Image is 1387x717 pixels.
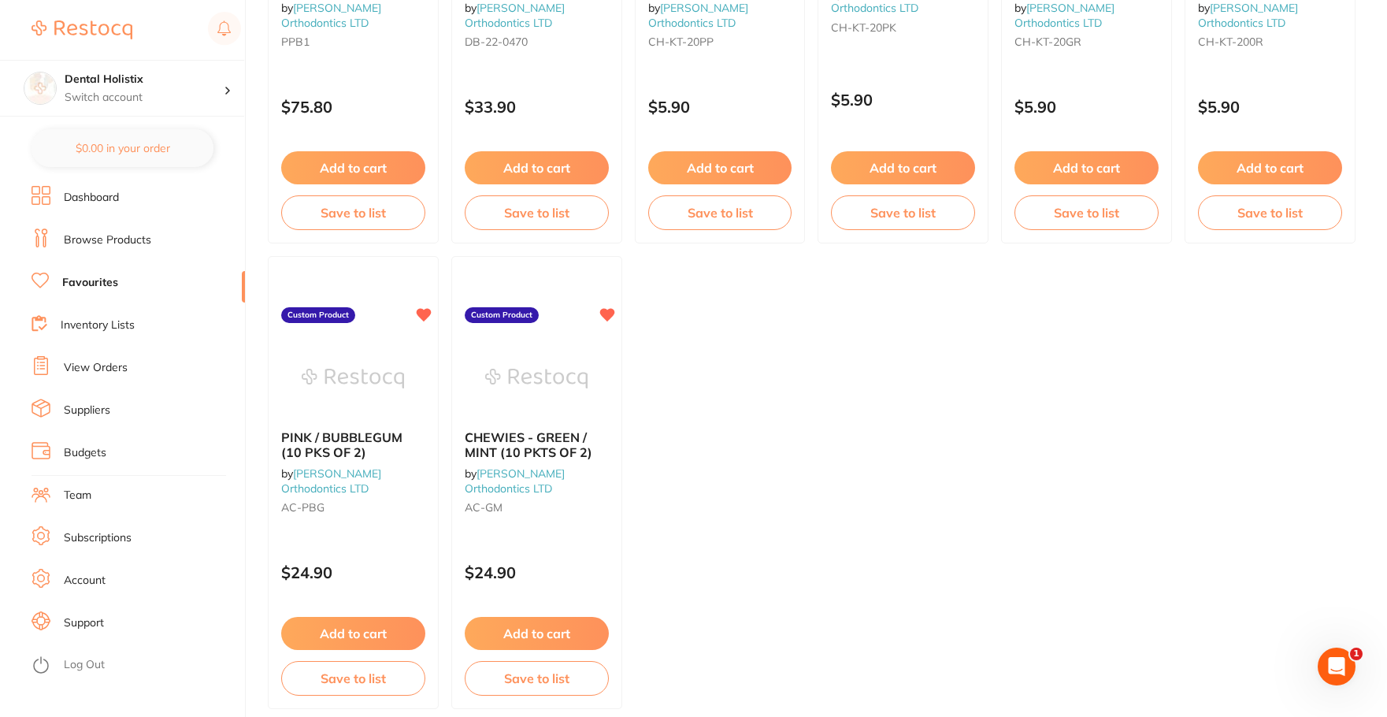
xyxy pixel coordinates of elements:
[1014,98,1159,116] p: $5.90
[831,20,896,35] span: CH-KT-20PK
[32,129,213,167] button: $0.00 in your order
[24,72,56,104] img: Dental Holistix
[831,91,975,109] p: $5.90
[1014,195,1159,230] button: Save to list
[281,98,425,116] p: $75.80
[65,90,224,106] p: Switch account
[465,661,609,696] button: Save to list
[32,653,240,678] button: Log Out
[465,1,565,29] a: [PERSON_NAME] Orthodontics LTD
[64,615,104,631] a: Support
[65,72,224,87] h4: Dental Holistix
[465,98,609,116] p: $33.90
[1014,151,1159,184] button: Add to cart
[465,466,565,495] span: by
[64,360,128,376] a: View Orders
[831,195,975,230] button: Save to list
[1198,35,1263,49] span: CH-KT-200R
[465,466,565,495] a: [PERSON_NAME] Orthodontics LTD
[1318,648,1355,685] iframe: Intercom live chat
[64,445,106,461] a: Budgets
[281,617,425,650] button: Add to cart
[281,466,381,495] a: [PERSON_NAME] Orthodontics LTD
[64,573,106,589] a: Account
[1350,648,1363,660] span: 1
[281,1,381,29] span: by
[465,1,565,29] span: by
[465,500,503,515] span: AC-GM
[281,466,381,495] span: by
[281,429,402,459] span: PINK / BUBBLEGUM (10 PKS OF 2)
[281,195,425,230] button: Save to list
[1014,35,1081,49] span: CH-KT-20GR
[281,151,425,184] button: Add to cart
[648,1,748,29] span: by
[281,35,310,49] span: PPB1
[64,190,119,206] a: Dashboard
[64,488,91,503] a: Team
[465,430,609,459] b: CHEWIES - GREEN / MINT (10 PKTS OF 2)
[1198,1,1298,29] span: by
[1198,1,1298,29] a: [PERSON_NAME] Orthodontics LTD
[64,530,132,546] a: Subscriptions
[1198,195,1342,230] button: Save to list
[281,563,425,581] p: $24.90
[648,195,792,230] button: Save to list
[64,232,151,248] a: Browse Products
[465,35,528,49] span: DB-22-0470
[465,151,609,184] button: Add to cart
[465,429,592,459] span: CHEWIES - GREEN / MINT (10 PKTS OF 2)
[1014,1,1114,29] a: [PERSON_NAME] Orthodontics LTD
[62,275,118,291] a: Favourites
[831,151,975,184] button: Add to cart
[465,195,609,230] button: Save to list
[465,563,609,581] p: $24.90
[61,318,135,333] a: Inventory Lists
[281,500,324,515] span: AC-PBG
[281,430,425,459] b: PINK / BUBBLEGUM (10 PKS OF 2)
[1014,1,1114,29] span: by
[1198,98,1342,116] p: $5.90
[281,307,355,323] label: Custom Product
[64,403,110,418] a: Suppliers
[64,657,105,673] a: Log Out
[648,35,714,49] span: CH-KT-20PP
[648,1,748,29] a: [PERSON_NAME] Orthodontics LTD
[32,20,132,39] img: Restocq Logo
[485,339,588,418] img: CHEWIES - GREEN / MINT (10 PKTS OF 2)
[302,339,404,418] img: PINK / BUBBLEGUM (10 PKS OF 2)
[281,1,381,29] a: [PERSON_NAME] Orthodontics LTD
[465,617,609,650] button: Add to cart
[648,98,792,116] p: $5.90
[648,151,792,184] button: Add to cart
[1198,151,1342,184] button: Add to cart
[32,12,132,48] a: Restocq Logo
[465,307,539,323] label: Custom Product
[281,661,425,696] button: Save to list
